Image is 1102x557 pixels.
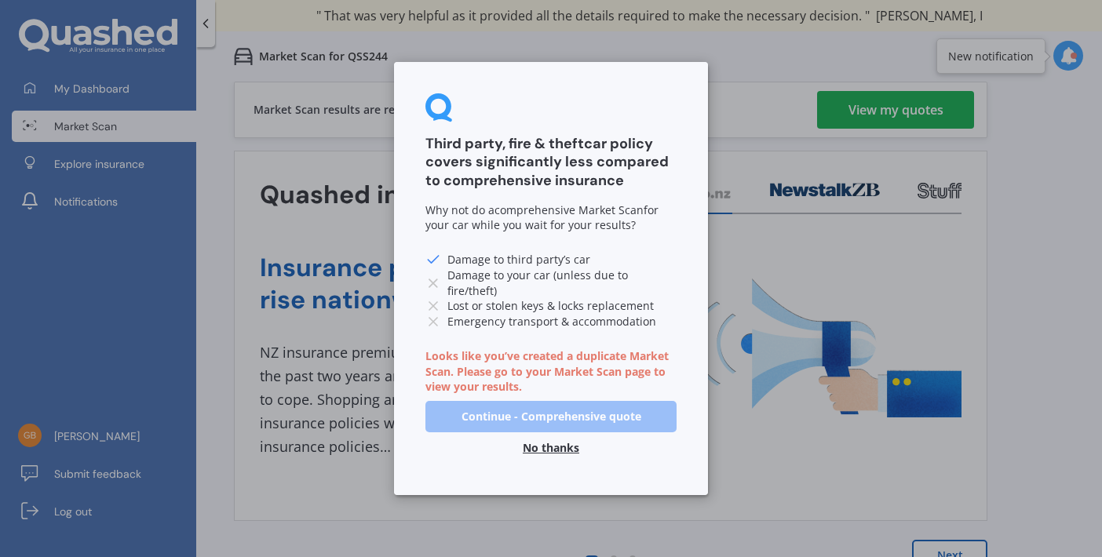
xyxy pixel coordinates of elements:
li: Lost or stolen keys & locks replacement [425,298,677,314]
h3: Third party, fire & theft car policy covers significantly less compared to comprehensive insurance [425,135,677,189]
li: Emergency transport & accommodation [425,314,677,329]
li: Damage to third party’s car [425,252,677,268]
div: Looks like you’ve created a duplicate Market Scan. Please go to your Market Scan page to view you... [425,348,677,395]
button: Continue - Comprehensive quote [425,401,677,432]
span: comprehensive Market Scan [494,202,644,217]
button: No thanks [513,432,589,464]
div: Why not do a for your car while you wait for your results? [425,202,677,233]
li: Damage to your car (unless due to fire/theft) [425,268,677,298]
